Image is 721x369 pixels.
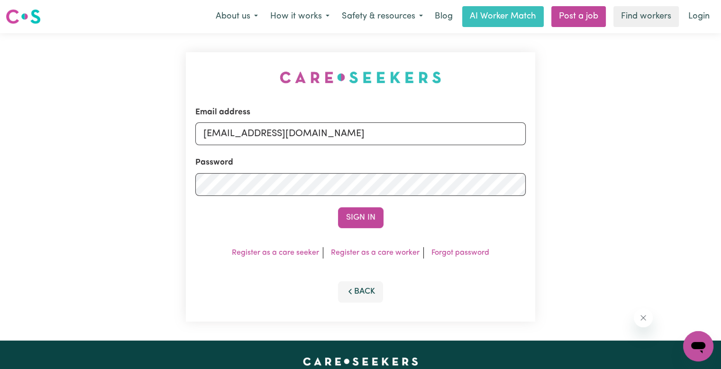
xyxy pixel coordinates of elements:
a: Login [683,6,715,27]
a: Register as a care worker [331,249,420,257]
label: Password [195,157,233,169]
a: Forgot password [431,249,489,257]
a: Find workers [613,6,679,27]
a: Register as a care seeker [232,249,319,257]
a: Careseekers home page [303,358,418,365]
input: Email address [195,122,526,145]
iframe: Close message [634,308,653,327]
label: Email address [195,106,250,119]
span: Need any help? [6,7,57,14]
a: AI Worker Match [462,6,544,27]
button: Safety & resources [336,7,429,27]
button: About us [210,7,264,27]
button: Back [338,281,383,302]
a: Blog [429,6,458,27]
img: Careseekers logo [6,8,41,25]
button: Sign In [338,207,383,228]
iframe: Button to launch messaging window [683,331,713,361]
button: How it works [264,7,336,27]
a: Careseekers logo [6,6,41,28]
a: Post a job [551,6,606,27]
